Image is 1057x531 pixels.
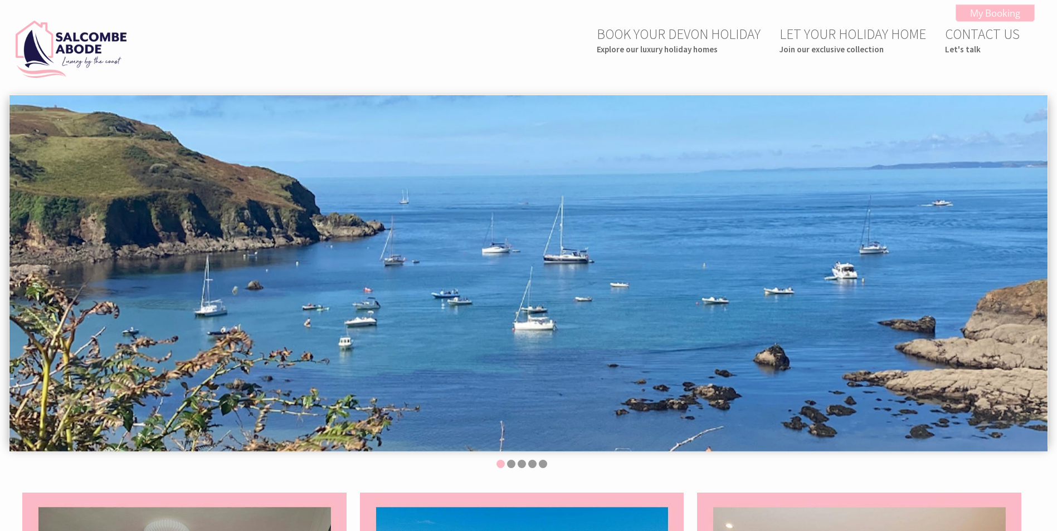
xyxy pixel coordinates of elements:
[16,21,127,78] img: Salcombe Abode
[945,25,1020,55] a: CONTACT USLet's talk
[597,44,761,55] small: Explore our luxury holiday homes
[956,4,1035,22] a: My Booking
[945,44,1020,55] small: Let's talk
[597,25,761,55] a: BOOK YOUR DEVON HOLIDAYExplore our luxury holiday homes
[780,25,926,55] a: LET YOUR HOLIDAY HOMEJoin our exclusive collection
[780,44,926,55] small: Join our exclusive collection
